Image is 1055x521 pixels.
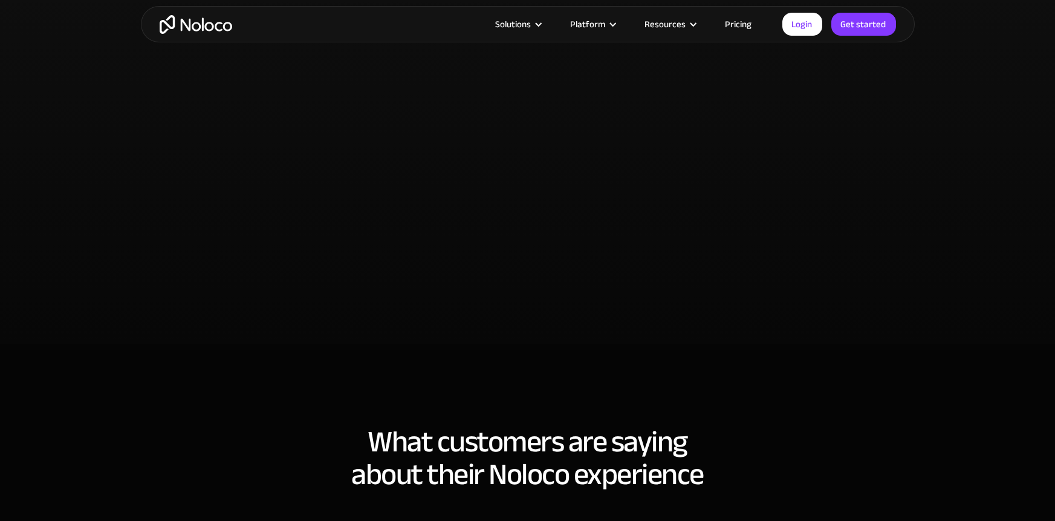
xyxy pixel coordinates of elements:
a: Login [782,13,822,36]
a: home [160,15,232,34]
div: Platform [556,16,630,32]
div: Resources [645,16,686,32]
div: Solutions [481,16,556,32]
div: Resources [630,16,710,32]
div: Platform [571,16,606,32]
a: Pricing [710,16,767,32]
h2: What customers are saying about their Noloco experience [153,425,903,491]
a: Get started [831,13,896,36]
div: Solutions [496,16,531,32]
